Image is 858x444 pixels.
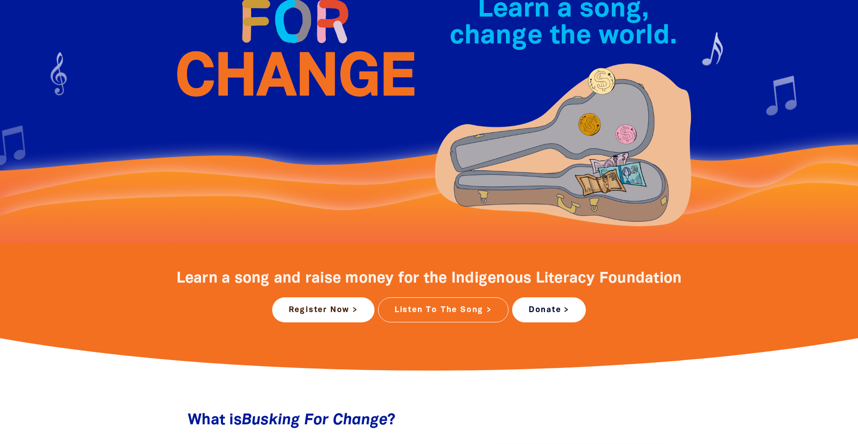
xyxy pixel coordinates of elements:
[177,272,682,286] span: Learn a song and raise money for the Indigenous Literacy Foundation
[188,414,396,427] span: What is ?
[272,297,374,322] a: Register Now >
[242,414,388,427] em: Busking For Change
[378,297,509,322] a: Listen To The Song >
[512,297,586,322] a: Donate >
